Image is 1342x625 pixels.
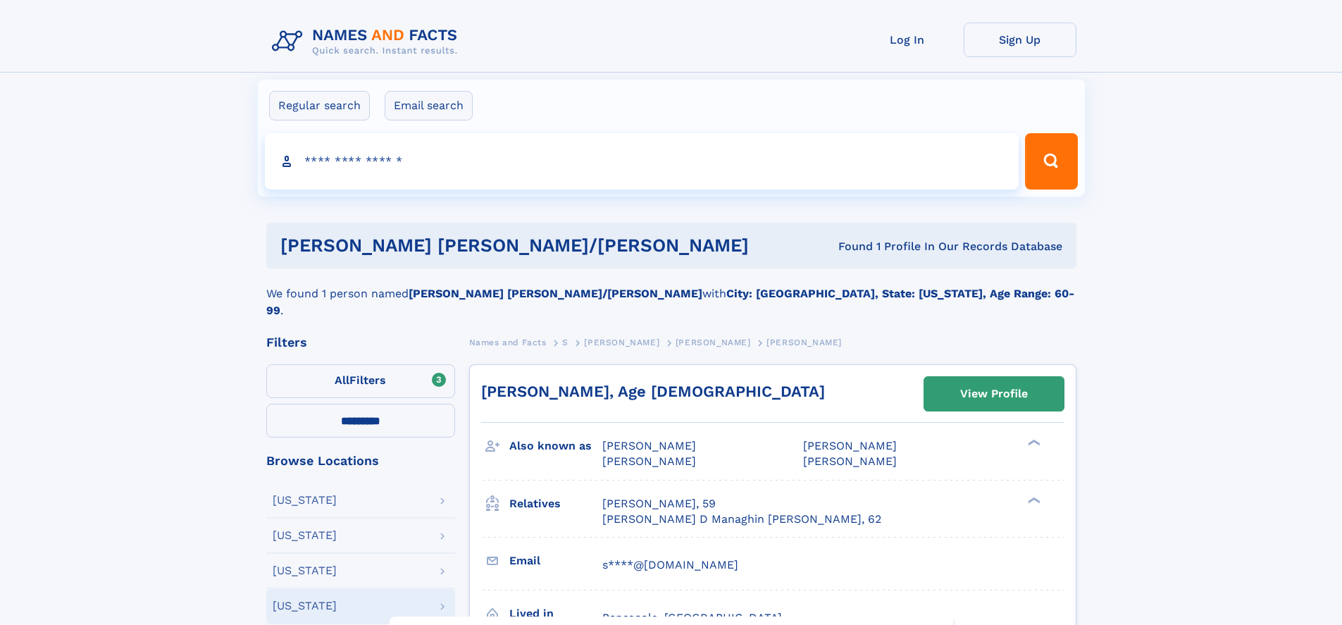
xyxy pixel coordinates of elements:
[469,333,547,351] a: Names and Facts
[676,338,751,347] span: [PERSON_NAME]
[266,364,455,398] label: Filters
[602,611,782,624] span: Pensacola, [GEOGRAPHIC_DATA]
[280,237,794,254] h1: [PERSON_NAME] [PERSON_NAME]/[PERSON_NAME]
[960,378,1028,410] div: View Profile
[273,600,337,612] div: [US_STATE]
[766,338,842,347] span: [PERSON_NAME]
[602,454,696,468] span: [PERSON_NAME]
[1024,438,1041,447] div: ❯
[509,434,602,458] h3: Also known as
[385,91,473,120] label: Email search
[851,23,964,57] a: Log In
[562,338,569,347] span: S
[602,512,881,527] a: [PERSON_NAME] D Managhin [PERSON_NAME], 62
[481,383,825,400] a: [PERSON_NAME], Age [DEMOGRAPHIC_DATA]
[1025,133,1077,190] button: Search Button
[1024,495,1041,505] div: ❯
[266,23,469,61] img: Logo Names and Facts
[803,439,897,452] span: [PERSON_NAME]
[273,565,337,576] div: [US_STATE]
[266,268,1076,319] div: We found 1 person named with .
[273,530,337,541] div: [US_STATE]
[793,239,1062,254] div: Found 1 Profile In Our Records Database
[584,333,659,351] a: [PERSON_NAME]
[562,333,569,351] a: S
[964,23,1076,57] a: Sign Up
[269,91,370,120] label: Regular search
[265,133,1019,190] input: search input
[602,439,696,452] span: [PERSON_NAME]
[335,373,349,387] span: All
[602,496,716,512] a: [PERSON_NAME], 59
[676,333,751,351] a: [PERSON_NAME]
[924,377,1064,411] a: View Profile
[266,287,1074,317] b: City: [GEOGRAPHIC_DATA], State: [US_STATE], Age Range: 60-99
[266,336,455,349] div: Filters
[803,454,897,468] span: [PERSON_NAME]
[509,549,602,573] h3: Email
[266,454,455,467] div: Browse Locations
[409,287,702,300] b: [PERSON_NAME] [PERSON_NAME]/[PERSON_NAME]
[273,495,337,506] div: [US_STATE]
[509,492,602,516] h3: Relatives
[584,338,659,347] span: [PERSON_NAME]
